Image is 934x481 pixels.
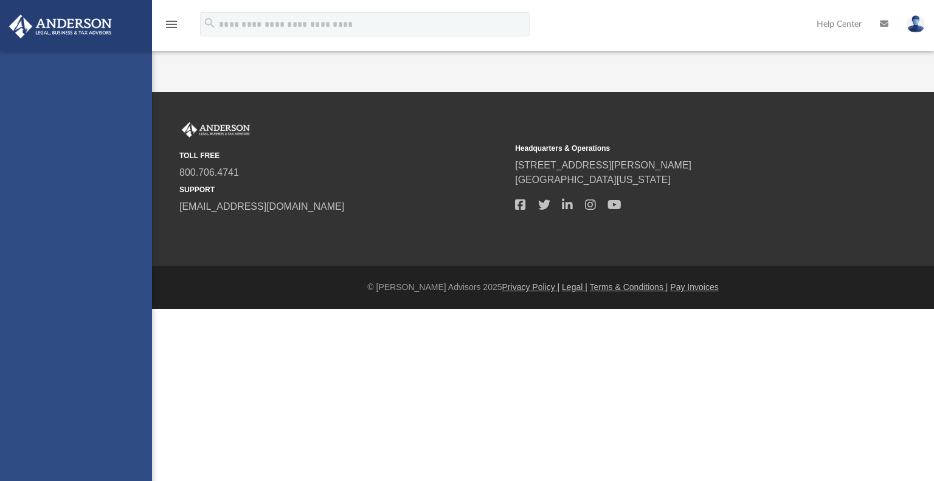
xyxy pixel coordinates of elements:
img: Anderson Advisors Platinum Portal [179,122,252,138]
img: Anderson Advisors Platinum Portal [5,15,116,38]
a: menu [164,23,179,32]
a: Terms & Conditions | [590,282,668,292]
img: User Pic [907,15,925,33]
a: [EMAIL_ADDRESS][DOMAIN_NAME] [179,201,344,212]
a: Pay Invoices [670,282,718,292]
a: Legal | [562,282,587,292]
a: [GEOGRAPHIC_DATA][US_STATE] [515,175,671,185]
i: search [203,16,216,30]
a: 800.706.4741 [179,167,239,178]
a: Privacy Policy | [502,282,560,292]
small: TOLL FREE [179,150,507,161]
small: SUPPORT [179,184,507,195]
i: menu [164,17,179,32]
div: © [PERSON_NAME] Advisors 2025 [152,281,934,294]
a: [STREET_ADDRESS][PERSON_NAME] [515,160,691,170]
small: Headquarters & Operations [515,143,842,154]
